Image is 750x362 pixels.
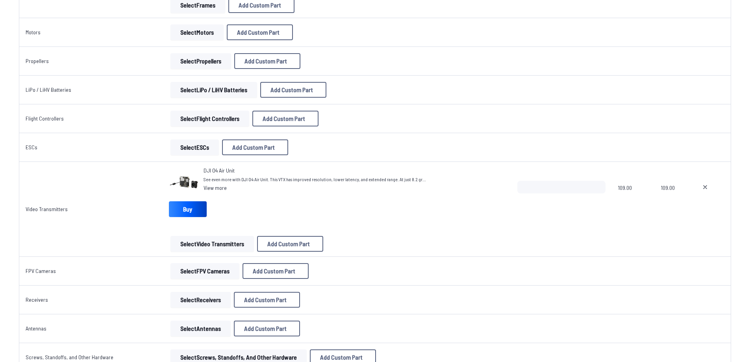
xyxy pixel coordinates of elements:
[26,325,46,332] a: Antennas
[170,53,231,69] button: SelectPropellers
[661,181,683,219] span: 109.00
[170,139,219,155] button: SelectESCs
[26,144,37,150] a: ESCs
[243,263,309,279] button: Add Custom Part
[263,115,305,122] span: Add Custom Part
[618,181,648,219] span: 109.00
[270,87,313,93] span: Add Custom Part
[26,296,48,303] a: Receivers
[170,236,254,252] button: SelectVideo Transmitters
[252,111,319,126] button: Add Custom Part
[234,321,300,336] button: Add Custom Part
[232,144,275,150] span: Add Custom Part
[204,167,426,175] a: DJI O4 Air Unit
[320,354,363,360] span: Add Custom Part
[239,2,281,8] span: Add Custom Part
[244,297,287,303] span: Add Custom Part
[169,263,241,279] a: SelectFPV Cameras
[26,115,64,122] a: Flight Controllers
[26,86,71,93] a: LiPo / LiHV Batteries
[170,111,249,126] button: SelectFlight Controllers
[257,236,323,252] button: Add Custom Part
[170,321,231,336] button: SelectAntennas
[169,292,232,308] a: SelectReceivers
[169,82,259,98] a: SelectLiPo / LiHV Batteries
[222,139,288,155] button: Add Custom Part
[170,24,224,40] button: SelectMotors
[169,167,200,198] img: image
[169,111,251,126] a: SelectFlight Controllers
[227,24,293,40] button: Add Custom Part
[204,184,426,192] a: View more
[267,241,310,247] span: Add Custom Part
[170,292,231,308] button: SelectReceivers
[253,268,295,274] span: Add Custom Part
[260,82,326,98] button: Add Custom Part
[26,267,56,274] a: FPV Cameras
[204,167,235,174] span: DJI O4 Air Unit
[170,82,257,98] button: SelectLiPo / LiHV Batteries
[169,321,232,336] a: SelectAntennas
[244,325,287,332] span: Add Custom Part
[169,53,233,69] a: SelectPropellers
[26,58,49,64] a: Propellers
[26,29,41,35] a: Motors
[26,354,113,360] a: Screws, Standoffs, and Other Hardware
[26,206,68,212] a: Video Transmitters
[169,24,225,40] a: SelectMotors
[234,53,300,69] button: Add Custom Part
[169,139,220,155] a: SelectESCs
[204,176,426,182] span: See even more with DJI O4 Air Unit. This VTX has improved resolution, lower latency, and extended...
[234,292,300,308] button: Add Custom Part
[169,236,256,252] a: SelectVideo Transmitters
[170,263,239,279] button: SelectFPV Cameras
[169,201,207,217] a: Buy
[244,58,287,64] span: Add Custom Part
[237,29,280,35] span: Add Custom Part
